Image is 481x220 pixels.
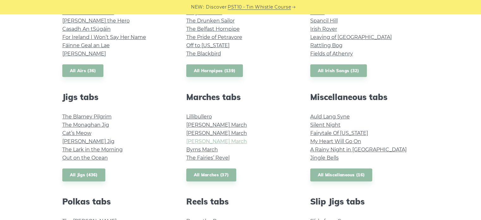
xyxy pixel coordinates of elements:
[186,42,230,48] a: Off to [US_STATE]
[186,147,218,153] a: Byrns March
[62,9,114,16] a: Lonesome Boatman
[62,34,146,40] a: For Ireland I Won’t Say Her Name
[310,9,325,16] a: Grace
[186,64,243,77] a: All Hornpipes (139)
[186,197,295,206] h2: Reels tabs
[310,42,342,48] a: Rattling Bog
[310,26,337,32] a: Irish Rover
[186,114,212,120] a: Lillibullero
[62,42,110,48] a: Fáinne Geal an Lae
[310,51,353,57] a: Fields of Athenry
[310,92,419,102] h2: Miscellaneous tabs
[186,168,237,181] a: All Marches (37)
[186,130,247,136] a: [PERSON_NAME] March
[310,130,368,136] a: Fairytale Of [US_STATE]
[62,18,130,24] a: [PERSON_NAME] the Hero
[186,122,247,128] a: [PERSON_NAME] March
[62,138,114,144] a: [PERSON_NAME] Jig
[186,155,230,161] a: The Fairies’ Revel
[62,114,112,120] a: The Blarney Pilgrim
[62,122,109,128] a: The Monaghan Jig
[310,147,407,153] a: A Rainy Night in [GEOGRAPHIC_DATA]
[62,147,123,153] a: The Lark in the Morning
[62,130,91,136] a: Cat’s Meow
[186,9,222,16] a: King Of Fairies
[310,155,339,161] a: Jingle Bells
[186,92,295,102] h2: Marches tabs
[310,197,419,206] h2: Slip Jigs tabs
[62,155,108,161] a: Out on the Ocean
[186,18,235,24] a: The Drunken Sailor
[62,197,171,206] h2: Polkas tabs
[228,3,291,11] a: PST10 - Tin Whistle Course
[310,18,338,24] a: Spancil Hill
[206,3,227,11] span: Discover
[310,138,361,144] a: My Heart Will Go On
[186,51,221,57] a: The Blackbird
[310,64,367,77] a: All Irish Songs (32)
[62,64,104,77] a: All Airs (36)
[62,26,111,32] a: Casadh An tSúgáin
[310,114,350,120] a: Auld Lang Syne
[62,168,105,181] a: All Jigs (436)
[310,122,341,128] a: Silent Night
[186,34,242,40] a: The Pride of Petravore
[191,3,204,11] span: NEW:
[62,92,171,102] h2: Jigs tabs
[310,168,373,181] a: All Miscellaneous (16)
[186,26,240,32] a: The Belfast Hornpipe
[310,34,392,40] a: Leaving of [GEOGRAPHIC_DATA]
[62,51,106,57] a: [PERSON_NAME]
[186,138,247,144] a: [PERSON_NAME] March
